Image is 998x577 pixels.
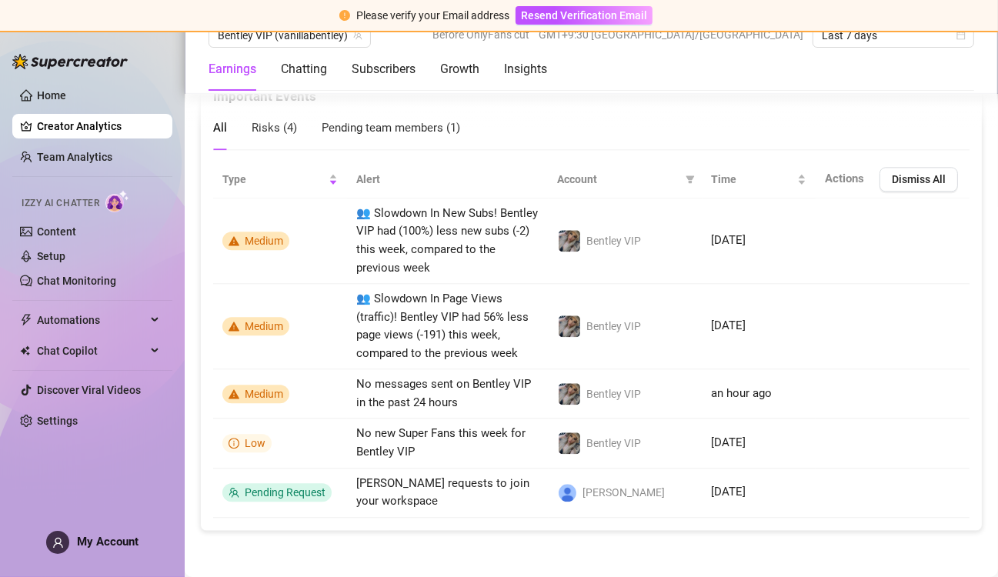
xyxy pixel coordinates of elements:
span: [DATE] [712,319,746,332]
img: AI Chatter [105,190,129,212]
a: Discover Viral Videos [37,384,141,396]
span: [PERSON_NAME] [583,484,666,501]
a: Content [37,225,76,238]
img: Bentley VIP [559,383,580,405]
span: Pending Request [245,486,325,499]
th: Type [213,161,347,198]
span: Medium [245,388,283,400]
span: team [229,487,239,498]
span: thunderbolt [20,314,32,326]
div: Earnings [209,60,256,78]
span: filter [686,175,695,184]
button: Resend Verification Email [516,6,653,25]
span: info-circle [229,438,239,449]
span: No messages sent on Bentley VIP in the past 24 hours [356,377,531,409]
a: Setup [37,250,65,262]
span: 👥 Slowdown In New Subs! Bentley VIP had (100%) less new subs (-2) this week, compared to the prev... [356,206,538,275]
span: team [353,31,362,40]
img: Bentley VIP [559,432,580,454]
span: My Account [77,535,139,549]
div: Chatting [281,60,327,78]
span: Dismiss All [892,173,946,185]
span: Medium [245,235,283,247]
img: Bentley VIP [559,230,580,252]
span: All [213,121,227,135]
span: Last 7 days [822,24,965,47]
span: Bentley VIP [587,437,642,449]
span: filter [683,168,698,191]
span: 👥 Slowdown In Page Views (traffic)! Bentley VIP had 56% less page views (-191) this week, compare... [356,292,529,360]
a: Creator Analytics [37,114,160,138]
span: Bentley VIP (vanillabentley) [218,24,362,47]
a: Team Analytics [37,151,112,163]
div: Growth [440,60,479,78]
span: Bentley VIP [587,235,642,247]
img: logo-BBDzfeDw.svg [12,54,128,69]
span: Bentley VIP [587,320,642,332]
div: Insights [504,60,547,78]
a: Home [37,89,66,102]
span: Izzy AI Chatter [22,196,99,211]
span: warning [229,389,239,399]
span: [DATE] [712,485,746,499]
img: Vasilios Tsoutouras [559,484,576,502]
a: Chat Monitoring [37,275,116,287]
a: Settings [37,415,78,427]
span: [DATE] [712,233,746,247]
span: Actions [825,172,864,185]
img: Chat Copilot [20,345,30,356]
span: warning [229,321,239,332]
span: Type [222,171,325,188]
span: Risks ( 4 ) [252,121,297,135]
img: Bentley VIP [559,315,580,337]
th: Time [703,161,816,198]
span: Bentley VIP [587,388,642,400]
span: user [52,537,64,549]
span: No new Super Fans this week for Bentley VIP [356,426,526,459]
span: [DATE] [712,435,746,449]
th: Alert [347,161,549,198]
div: Please verify your Email address [356,7,509,24]
span: Low [245,437,265,449]
span: Account [558,171,679,188]
span: an hour ago [712,386,773,400]
span: Pending team members ( 1 ) [322,121,460,135]
span: warning [229,235,239,246]
span: Before OnlyFans cut [432,23,529,46]
span: Resend Verification Email [521,9,647,22]
span: exclamation-circle [339,10,350,21]
span: calendar [956,31,966,40]
div: Subscribers [352,60,416,78]
span: Automations [37,308,146,332]
span: GMT+9:30 [GEOGRAPHIC_DATA]/[GEOGRAPHIC_DATA] [539,23,803,46]
span: Time [712,171,794,188]
span: [PERSON_NAME] requests to join your workspace [356,476,529,509]
button: Dismiss All [880,167,958,192]
span: Medium [245,320,283,332]
span: Chat Copilot [37,339,146,363]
